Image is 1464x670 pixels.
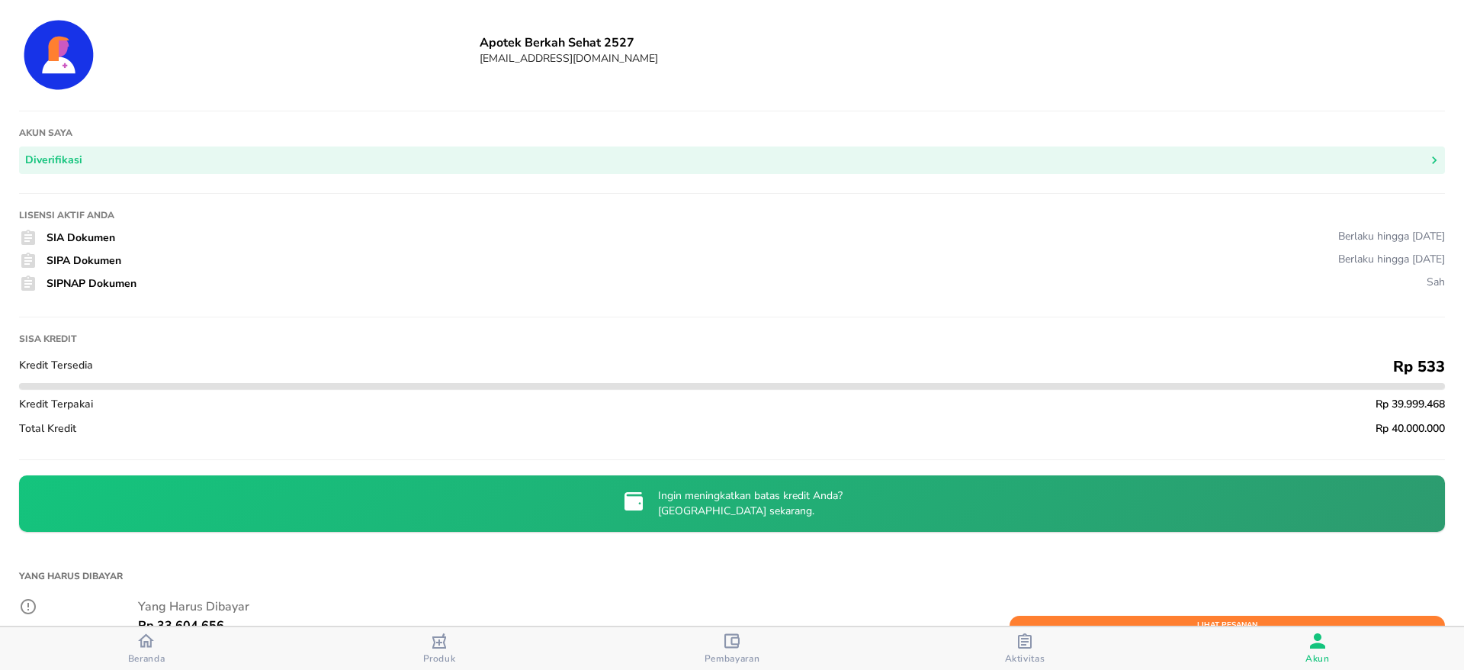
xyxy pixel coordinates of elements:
div: Berlaku hingga [DATE] [1338,252,1445,266]
span: Akun [1305,652,1330,665]
span: SIA Dokumen [47,230,115,245]
button: Lihat Pesanan [1010,616,1445,636]
h6: Apotek Berkah Sehat 2527 [480,34,1445,51]
span: Pembayaran [705,652,760,665]
button: Aktivitas [878,627,1171,670]
div: Berlaku hingga [DATE] [1338,229,1445,243]
h6: [EMAIL_ADDRESS][DOMAIN_NAME] [480,51,1445,66]
button: Akun [1171,627,1464,670]
button: Pembayaran [586,627,878,670]
h1: Lisensi Aktif Anda [19,209,1445,221]
span: Kredit Tersedia [19,358,93,372]
button: Diverifikasi [19,147,1445,175]
p: Yang Harus Dibayar [138,598,1445,616]
h1: Sisa kredit [19,333,1445,345]
span: Lihat Pesanan [1017,619,1437,633]
span: Total Kredit [19,421,76,436]
span: Rp 39.999.468 [1376,397,1445,411]
p: Ingin meningkatkan batas kredit Anda? [GEOGRAPHIC_DATA] sekarang. [658,488,843,519]
h1: Yang Harus Dibayar [19,562,1445,590]
img: credit-limit-upgrade-request-icon [621,489,646,514]
h1: Akun saya [19,127,1445,139]
button: Produk [293,627,586,670]
div: Sah [1427,275,1445,289]
span: Produk [423,652,456,665]
span: Rp 40.000.000 [1376,421,1445,436]
span: Rp 533 [1393,356,1445,377]
div: Diverifikasi [25,151,82,170]
span: SIPNAP Dokumen [47,276,136,291]
span: Kredit Terpakai [19,397,93,411]
img: Account Details [19,15,98,95]
span: SIPA Dokumen [47,253,121,268]
span: Aktivitas [1005,652,1045,665]
span: Beranda [128,652,165,665]
p: Rp 33.604.656 [138,617,224,635]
